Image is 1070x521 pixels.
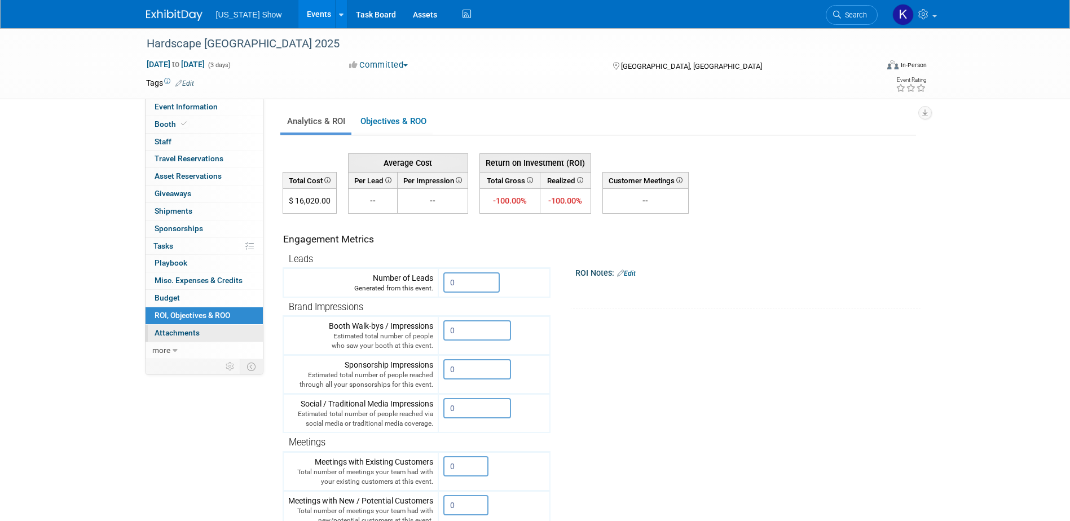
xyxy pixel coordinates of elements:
[143,34,861,54] div: Hardscape [GEOGRAPHIC_DATA] 2025
[288,398,433,429] div: Social / Traditional Media Impressions
[170,60,181,69] span: to
[826,5,878,25] a: Search
[896,77,926,83] div: Event Rating
[146,77,194,89] td: Tags
[146,255,263,272] a: Playbook
[479,172,540,188] th: Total Gross
[146,116,263,133] a: Booth
[146,342,263,359] a: more
[811,59,927,76] div: Event Format
[146,10,202,21] img: ExhibitDay
[155,171,222,180] span: Asset Reservations
[289,437,325,448] span: Meetings
[289,254,313,264] span: Leads
[153,241,173,250] span: Tasks
[607,195,684,206] div: --
[155,206,192,215] span: Shipments
[289,302,363,312] span: Brand Impressions
[397,172,468,188] th: Per Impression
[146,272,263,289] a: Misc. Expenses & Credits
[155,102,218,111] span: Event Information
[288,284,433,293] div: Generated from this event.
[155,224,203,233] span: Sponsorships
[146,220,263,237] a: Sponsorships
[155,311,230,320] span: ROI, Objectives & ROO
[540,172,591,188] th: Realized
[155,293,180,302] span: Budget
[288,359,433,390] div: Sponsorship Impressions
[240,359,263,374] td: Toggle Event Tabs
[155,189,191,198] span: Giveaways
[348,153,468,172] th: Average Cost
[900,61,927,69] div: In-Person
[493,196,527,206] span: -100.00%
[354,111,433,133] a: Objectives & ROO
[155,328,200,337] span: Attachments
[283,232,545,246] div: Engagement Metrics
[288,409,433,429] div: Estimated total number of people reached via social media or traditional media coverage.
[283,172,336,188] th: Total Cost
[345,59,412,71] button: Committed
[370,196,376,205] span: --
[146,307,263,324] a: ROI, Objectives & ROO
[288,370,433,390] div: Estimated total number of people reached through all your sponsorships for this event.
[602,172,688,188] th: Customer Meetings
[175,80,194,87] a: Edit
[617,270,636,277] a: Edit
[146,99,263,116] a: Event Information
[621,62,762,70] span: [GEOGRAPHIC_DATA], [GEOGRAPHIC_DATA]
[181,121,187,127] i: Booth reservation complete
[155,154,223,163] span: Travel Reservations
[288,456,433,487] div: Meetings with Existing Customers
[146,290,263,307] a: Budget
[348,172,397,188] th: Per Lead
[280,111,351,133] a: Analytics & ROI
[146,186,263,202] a: Giveaways
[146,203,263,220] a: Shipments
[152,346,170,355] span: more
[430,196,435,205] span: --
[155,276,243,285] span: Misc. Expenses & Credits
[146,134,263,151] a: Staff
[548,196,582,206] span: -100.00%
[288,272,433,293] div: Number of Leads
[146,168,263,185] a: Asset Reservations
[288,467,433,487] div: Total number of meetings your team had with your existing customers at this event.
[288,332,433,351] div: Estimated total number of people who saw your booth at this event.
[841,11,867,19] span: Search
[575,264,921,279] div: ROI Notes:
[479,153,591,172] th: Return on Investment (ROI)
[887,60,899,69] img: Format-Inperson.png
[288,320,433,351] div: Booth Walk-bys / Impressions
[221,359,240,374] td: Personalize Event Tab Strip
[283,189,336,214] td: $ 16,020.00
[207,61,231,69] span: (3 days)
[155,120,189,129] span: Booth
[146,238,263,255] a: Tasks
[892,4,914,25] img: keith kollar
[155,137,171,146] span: Staff
[146,151,263,167] a: Travel Reservations
[155,258,187,267] span: Playbook
[146,325,263,342] a: Attachments
[146,59,205,69] span: [DATE] [DATE]
[216,10,282,19] span: [US_STATE] Show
